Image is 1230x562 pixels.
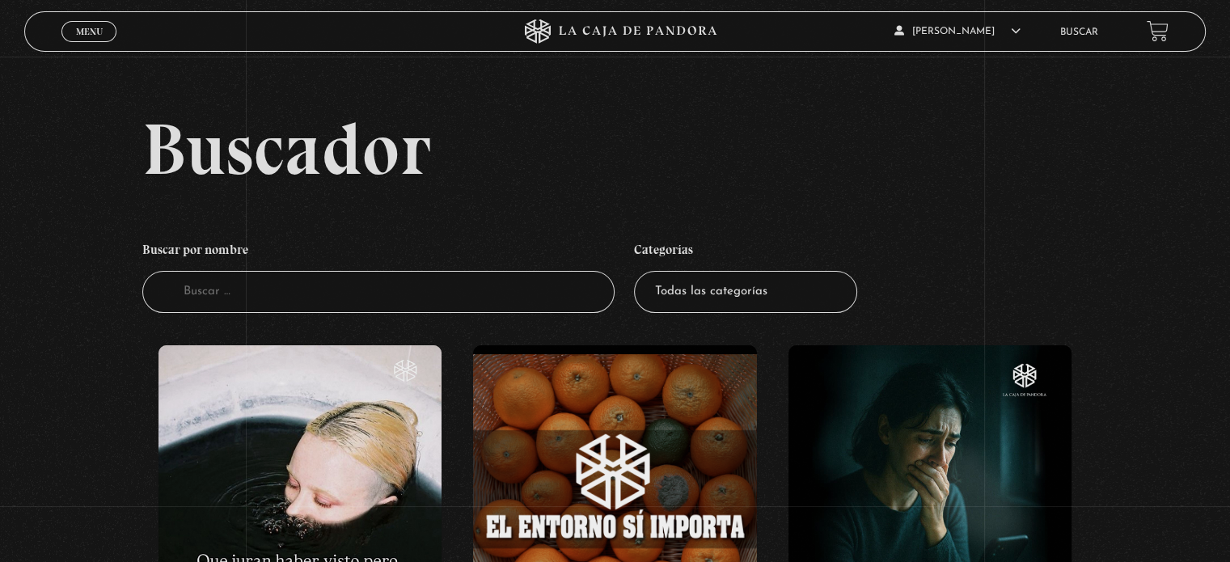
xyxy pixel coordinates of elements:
[76,27,103,36] span: Menu
[894,27,1021,36] span: [PERSON_NAME]
[142,234,615,271] h4: Buscar por nombre
[1060,27,1098,37] a: Buscar
[1147,20,1169,42] a: View your shopping cart
[634,234,857,271] h4: Categorías
[142,112,1205,185] h2: Buscador
[70,40,108,52] span: Cerrar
